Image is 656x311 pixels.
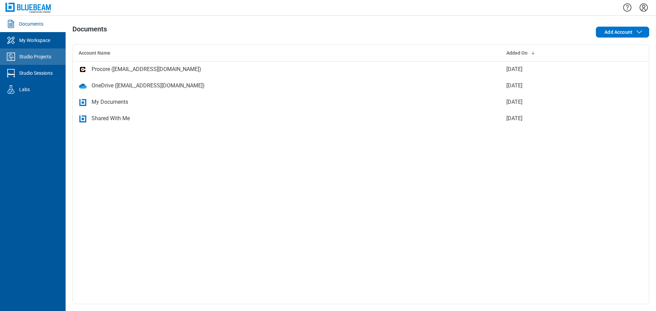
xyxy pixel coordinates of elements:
svg: Studio Sessions [5,68,16,79]
svg: Labs [5,84,16,95]
div: Account Name [79,50,495,56]
div: OneDrive ([EMAIL_ADDRESS][DOMAIN_NAME]) [92,82,205,90]
td: [DATE] [501,77,616,94]
table: bb-data-table [73,45,649,127]
td: [DATE] [501,94,616,110]
svg: Documents [5,18,16,29]
div: Added On [506,50,611,56]
div: Shared With Me [92,114,130,123]
svg: My Workspace [5,35,16,46]
span: Add Account [604,29,632,36]
div: Documents [19,20,43,27]
div: Procore ([EMAIL_ADDRESS][DOMAIN_NAME]) [92,65,201,73]
td: [DATE] [501,110,616,127]
div: Studio Sessions [19,70,53,76]
button: Add Account [596,27,649,38]
button: Settings [638,2,649,13]
td: [DATE] [501,61,616,77]
div: My Documents [92,98,128,106]
img: Bluebeam, Inc. [5,3,52,13]
div: Labs [19,86,30,93]
div: My Workspace [19,37,50,44]
div: Studio Projects [19,53,51,60]
svg: Studio Projects [5,51,16,62]
h1: Documents [72,25,107,36]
